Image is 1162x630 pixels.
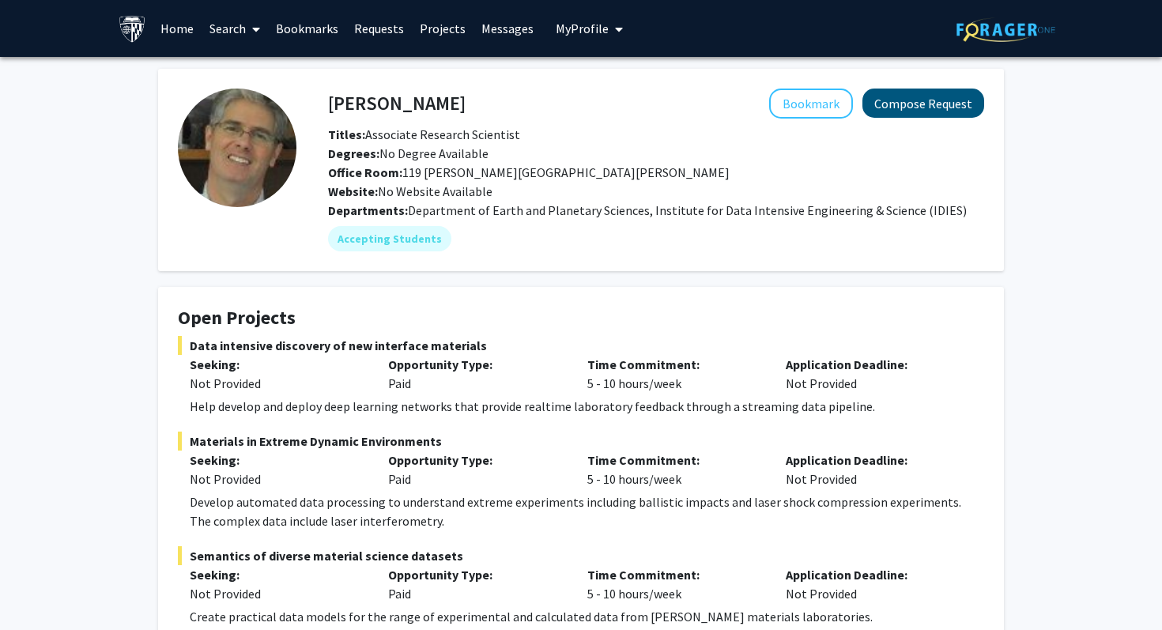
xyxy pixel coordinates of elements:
div: Paid [376,565,575,603]
a: Requests [346,1,412,56]
div: Create practical data models for the range of experimental and calculated data from [PERSON_NAME]... [190,607,984,626]
img: Profile Picture [178,89,296,207]
b: Office Room: [328,164,402,180]
div: Not Provided [774,355,972,393]
img: Johns Hopkins University Logo [119,15,146,43]
span: Materials in Extreme Dynamic Environments [178,432,984,451]
p: Opportunity Type: [388,451,563,470]
button: Add David Elbert to Bookmarks [769,89,853,119]
a: Search [202,1,268,56]
div: Not Provided [190,470,364,489]
h4: [PERSON_NAME] [328,89,466,118]
span: My Profile [556,21,609,36]
iframe: Chat [12,559,67,618]
p: Time Commitment: [587,451,762,470]
b: Titles: [328,126,365,142]
b: Website: [328,183,378,199]
a: Projects [412,1,473,56]
div: 5 - 10 hours/week [575,565,774,603]
img: ForagerOne Logo [956,17,1055,42]
b: Departments: [328,202,408,218]
p: Seeking: [190,451,364,470]
p: Application Deadline: [786,355,960,374]
span: 119 [PERSON_NAME][GEOGRAPHIC_DATA][PERSON_NAME] [328,164,730,180]
p: Application Deadline: [786,451,960,470]
div: Not Provided [190,374,364,393]
p: Opportunity Type: [388,355,563,374]
div: 5 - 10 hours/week [575,355,774,393]
div: Not Provided [774,565,972,603]
span: Data intensive discovery of new interface materials [178,336,984,355]
h4: Open Projects [178,307,984,330]
span: No Degree Available [328,145,489,161]
a: Home [153,1,202,56]
div: Paid [376,355,575,393]
div: Not Provided [774,451,972,489]
div: Develop automated data processing to understand extreme experiments including ballistic impacts a... [190,492,984,530]
p: Application Deadline: [786,565,960,584]
p: Seeking: [190,355,364,374]
p: Opportunity Type: [388,565,563,584]
div: Paid [376,451,575,489]
span: Semantics of diverse material science datasets [178,546,984,565]
b: Degrees: [328,145,379,161]
a: Bookmarks [268,1,346,56]
p: Time Commitment: [587,565,762,584]
p: Seeking: [190,565,364,584]
button: Compose Request to David Elbert [862,89,984,118]
span: Department of Earth and Planetary Sciences, Institute for Data Intensive Engineering & Science (I... [408,202,967,218]
span: Associate Research Scientist [328,126,520,142]
div: Not Provided [190,584,364,603]
span: No Website Available [328,183,492,199]
p: Time Commitment: [587,355,762,374]
mat-chip: Accepting Students [328,226,451,251]
a: Messages [473,1,541,56]
div: Help develop and deploy deep learning networks that provide realtime laboratory feedback through ... [190,397,984,416]
div: 5 - 10 hours/week [575,451,774,489]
